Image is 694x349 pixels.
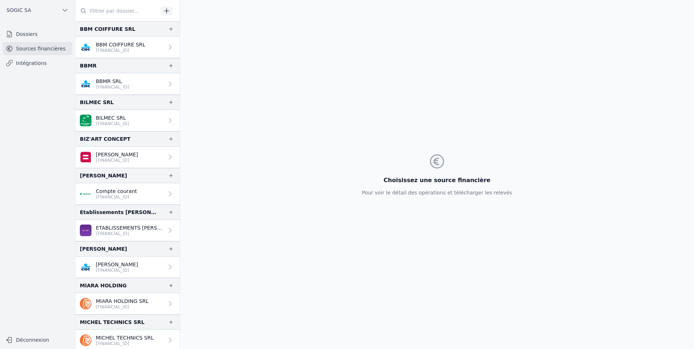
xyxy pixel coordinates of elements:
span: SOGIC SA [7,7,31,14]
div: [PERSON_NAME] [80,171,127,180]
p: [FINANCIAL_ID] [96,304,148,310]
a: BBM COIFFURE SRL [FINANCIAL_ID] [75,37,180,58]
button: Déconnexion [3,334,72,346]
a: Intégrations [3,57,72,70]
p: [PERSON_NAME] [96,151,138,158]
p: Compte courant [96,188,137,195]
img: CBC_CREGBEBB.png [80,261,91,273]
img: belfius-1.png [80,151,91,163]
p: BILMEC SRL [96,114,129,122]
img: BNP_BE_BUSINESS_GEBABEBB.png [80,115,91,126]
h3: Choisissez une source financière [362,176,512,185]
p: [FINANCIAL_ID] [96,341,154,346]
p: [PERSON_NAME] [96,261,138,268]
p: [FINANCIAL_ID] [96,84,129,90]
div: MIARA HOLDING [80,281,127,290]
a: [PERSON_NAME] [FINANCIAL_ID] [75,147,180,168]
p: [FINANCIAL_ID] [96,121,129,127]
p: MICHEL TECHNICS SRL [96,334,154,341]
div: Etablissements [PERSON_NAME] et fils [PERSON_NAME] [80,208,156,217]
p: BBM COIFFURE SRL [96,41,145,48]
p: BBMR SRL [96,78,129,85]
a: [PERSON_NAME] [FINANCIAL_ID] [75,256,180,278]
div: BILMEC SRL [80,98,114,107]
div: BIZ'ART CONCEPT [80,135,130,143]
input: Filtrer par dossier... [75,4,158,17]
p: [FINANCIAL_ID] [96,157,138,163]
img: ing.png [80,298,91,309]
p: [FINANCIAL_ID] [96,194,137,200]
a: BBMR SRL [FINANCIAL_ID] [75,73,180,95]
div: BBMR [80,61,97,70]
p: Pour voir le détail des opérations et télécharger les relevés [362,189,512,196]
button: SOGIC SA [3,4,72,16]
a: Sources financières [3,42,72,55]
p: [FINANCIAL_ID] [96,48,145,53]
a: MIARA HOLDING SRL [FINANCIAL_ID] [75,293,180,315]
a: ETABLISSEMENTS [PERSON_NAME] & F [FINANCIAL_ID] [75,220,180,241]
a: Compte courant [FINANCIAL_ID] [75,183,180,205]
a: Dossiers [3,28,72,41]
p: ETABLISSEMENTS [PERSON_NAME] & F [96,224,164,231]
img: BEOBANK_CTBKBEBX.png [80,225,91,236]
img: CBC_CREGBEBB.png [80,41,91,53]
p: [FINANCIAL_ID] [96,231,164,237]
div: [PERSON_NAME] [80,245,127,253]
p: MIARA HOLDING SRL [96,297,148,305]
a: BILMEC SRL [FINANCIAL_ID] [75,110,180,131]
img: ing.png [80,334,91,346]
img: ARGENTA_ARSPBE22.png [80,188,91,200]
p: [FINANCIAL_ID] [96,267,138,273]
div: BBM COIFFURE SRL [80,25,135,33]
div: MICHEL TECHNICS SRL [80,318,144,327]
img: CBC_CREGBEBB.png [80,78,91,90]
